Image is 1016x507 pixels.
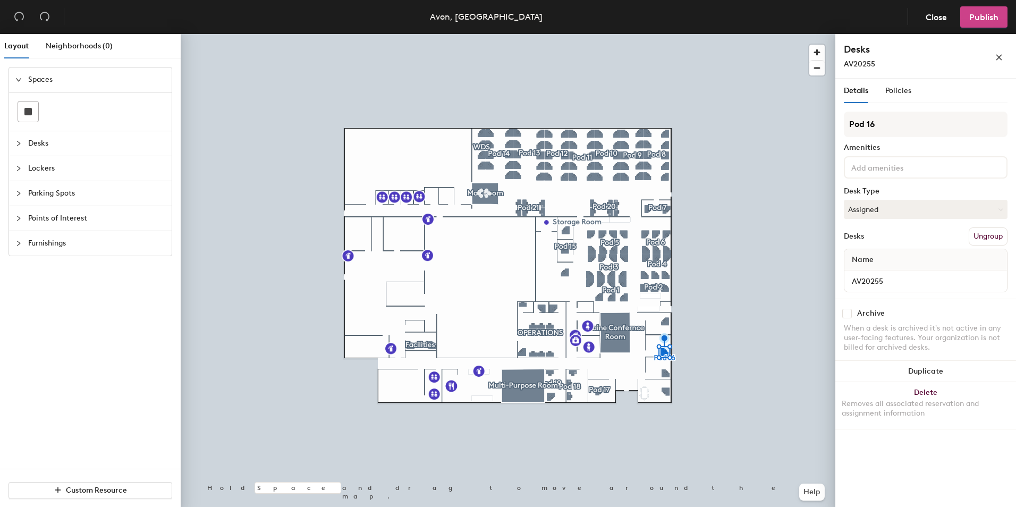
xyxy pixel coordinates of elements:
button: Custom Resource [9,482,172,499]
span: AV20255 [844,60,875,69]
button: Ungroup [969,227,1007,246]
span: Desks [28,131,165,156]
span: Neighborhoods (0) [46,41,113,50]
button: DeleteRemoves all associated reservation and assignment information [835,382,1016,429]
input: Add amenities [849,160,945,173]
span: collapsed [15,215,22,222]
input: Unnamed desk [846,274,1005,289]
span: Parking Spots [28,181,165,206]
div: Amenities [844,143,1007,152]
span: Furnishings [28,231,165,256]
div: Desks [844,232,864,241]
span: undo [14,11,24,22]
span: close [995,54,1003,61]
button: Publish [960,6,1007,28]
button: Help [799,484,825,501]
div: Removes all associated reservation and assignment information [842,399,1010,418]
h4: Desks [844,43,961,56]
button: Duplicate [835,361,1016,382]
span: Publish [969,12,998,22]
span: Lockers [28,156,165,181]
button: Assigned [844,200,1007,219]
span: collapsed [15,165,22,172]
span: collapsed [15,190,22,197]
span: Name [846,250,879,269]
span: Policies [885,86,911,95]
span: collapsed [15,140,22,147]
span: Layout [4,41,29,50]
button: Close [917,6,956,28]
span: Spaces [28,67,165,92]
span: Details [844,86,868,95]
div: Avon, [GEOGRAPHIC_DATA] [430,10,543,23]
span: collapsed [15,240,22,247]
button: Undo (⌘ + Z) [9,6,30,28]
div: Desk Type [844,187,1007,196]
button: Redo (⌘ + ⇧ + Z) [34,6,55,28]
span: Close [926,12,947,22]
span: expanded [15,77,22,83]
div: Archive [857,309,885,318]
div: When a desk is archived it's not active in any user-facing features. Your organization is not bil... [844,324,1007,352]
span: Custom Resource [66,486,127,495]
span: Points of Interest [28,206,165,231]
